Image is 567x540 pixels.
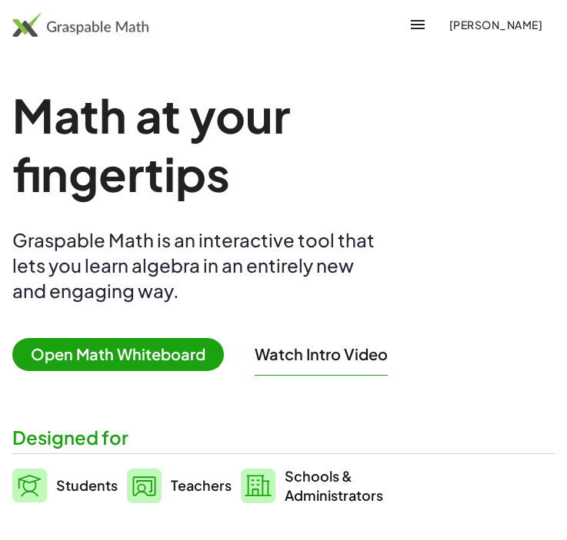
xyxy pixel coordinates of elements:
a: Open Math Whiteboard [12,347,236,363]
div: Designed for [12,425,555,450]
img: svg%3e [241,469,275,503]
img: svg%3e [127,469,162,503]
span: [PERSON_NAME] [449,18,542,31]
h1: Math at your fingertips [12,86,502,203]
button: [PERSON_NAME] [436,11,555,38]
img: svg%3e [12,469,47,502]
span: Students [56,476,118,494]
span: Teachers [171,476,232,494]
a: Teachers [127,466,232,505]
span: Open Math Whiteboard [12,338,224,371]
span: Schools & Administrators [285,466,383,505]
button: Watch Intro Video [255,344,388,364]
a: Students [12,466,118,505]
a: Schools &Administrators [241,466,383,505]
div: Graspable Math is an interactive tool that lets you learn algebra in an entirely new and engaging... [12,227,382,303]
